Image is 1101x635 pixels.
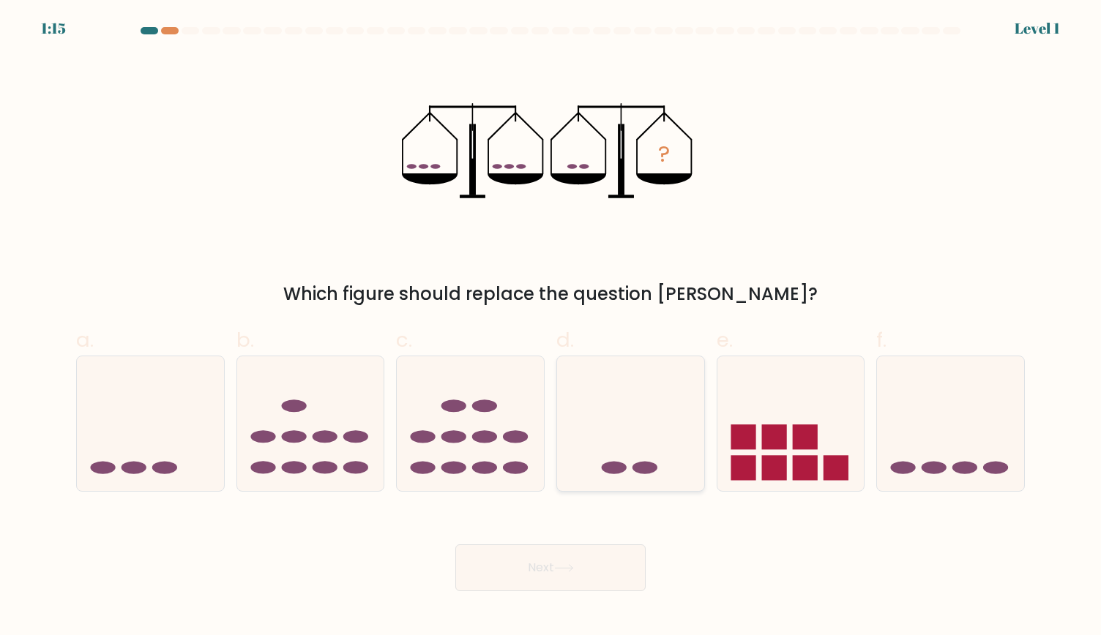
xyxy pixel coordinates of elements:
[85,281,1016,307] div: Which figure should replace the question [PERSON_NAME]?
[236,326,254,354] span: b.
[556,326,574,354] span: d.
[717,326,733,354] span: e.
[41,18,66,40] div: 1:15
[658,138,670,170] tspan: ?
[876,326,887,354] span: f.
[396,326,412,354] span: c.
[1015,18,1060,40] div: Level 1
[455,544,646,591] button: Next
[76,326,94,354] span: a.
